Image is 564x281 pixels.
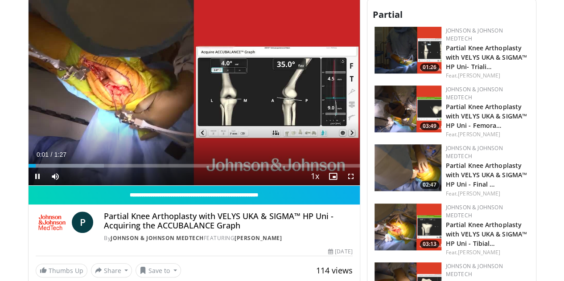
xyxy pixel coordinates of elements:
a: [PERSON_NAME] [458,72,500,79]
span: / [51,151,53,158]
img: fca33e5d-2676-4c0d-8432-0e27cf4af401.png.150x105_q85_crop-smart_upscale.png [375,204,441,250]
div: By FEATURING [104,234,352,242]
img: 13513cbe-2183-4149-ad2a-2a4ce2ec625a.png.150x105_q85_crop-smart_upscale.png [375,86,441,132]
span: 02:47 [420,181,439,189]
a: 03:49 [375,86,441,132]
button: Share [91,263,132,277]
a: 02:47 [375,144,441,191]
img: Johnson & Johnson MedTech [36,212,69,233]
a: [PERSON_NAME] [458,190,500,197]
span: 03:49 [420,122,439,130]
button: Pause [29,167,46,185]
a: Partial Knee Arthoplasty with VELYS UKA & SIGMA™ HP Uni - Tibial… [446,220,527,248]
span: 0:01 [37,151,49,158]
img: 54517014-b7e0-49d7-8366-be4d35b6cc59.png.150x105_q85_crop-smart_upscale.png [375,27,441,73]
button: Fullscreen [342,167,360,185]
a: Johnson & Johnson MedTech [446,144,503,160]
span: 1:27 [54,151,66,158]
a: 01:26 [375,27,441,73]
a: Johnson & Johnson MedTech [446,204,503,219]
img: 2dac1888-fcb6-4628-a152-be974a3fbb82.png.150x105_q85_crop-smart_upscale.png [375,144,441,191]
a: Partial Knee Arthoplasty with VELYS UKA & SIGMA™ HP Uni- Triali… [446,44,527,71]
span: 01:26 [420,63,439,71]
div: Progress Bar [29,164,360,167]
a: 03:13 [375,204,441,250]
a: Johnson & Johnson MedTech [446,27,503,42]
button: Playback Rate [306,167,324,185]
div: Feat. [446,72,529,80]
a: Thumbs Up [36,264,87,277]
a: Partial Knee Arthoplasty with VELYS UKA & SIGMA™ HP Uni - Femora… [446,102,527,130]
div: Feat. [446,248,529,257]
span: 03:13 [420,240,439,248]
a: P [72,212,93,233]
a: Johnson & Johnson MedTech [446,86,503,101]
div: [DATE] [328,248,352,256]
div: Feat. [446,190,529,198]
a: [PERSON_NAME] [458,130,500,138]
a: Johnson & Johnson MedTech [111,234,204,242]
button: Save to [136,263,181,277]
a: [PERSON_NAME] [235,234,282,242]
span: Partial [373,8,403,20]
div: Feat. [446,130,529,138]
a: Johnson & Johnson MedTech [446,262,503,278]
a: Partial Knee Arthoplasty with VELYS UKA & SIGMA™ HP Uni - Final … [446,161,527,188]
button: Enable picture-in-picture mode [324,167,342,185]
a: [PERSON_NAME] [458,248,500,256]
span: 114 views [316,265,353,276]
h4: Partial Knee Arthoplasty with VELYS UKA & SIGMA™ HP Uni - Acquiring the ACCUBALANCE Graph [104,212,352,231]
button: Mute [46,167,64,185]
